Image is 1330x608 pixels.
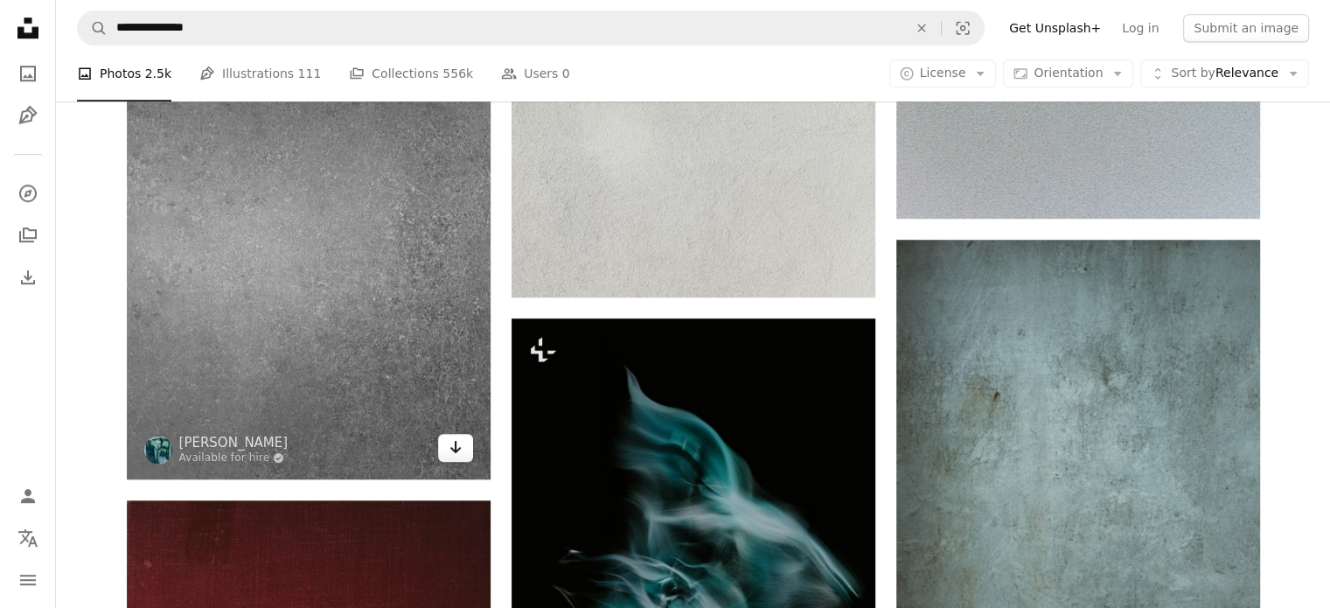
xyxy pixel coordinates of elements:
a: Download History [10,260,45,295]
button: License [889,59,997,87]
button: Search Unsplash [78,11,108,45]
a: Illustrations [10,98,45,133]
span: 0 [562,64,570,83]
span: Orientation [1034,66,1103,80]
a: a blurry photo of a black and white animal [512,583,875,598]
a: Get Unsplash+ [999,14,1111,42]
a: a close up of a white stucco wall [512,168,875,184]
img: a close up of a white stucco wall [512,55,875,297]
a: Users 0 [501,45,570,101]
a: a black and white photo of a wall [896,500,1260,515]
a: Home — Unsplash [10,10,45,49]
span: License [920,66,966,80]
a: Explore [10,176,45,211]
form: Find visuals sitewide [77,10,985,45]
a: Illustrations 111 [199,45,321,101]
span: 111 [298,64,322,83]
a: Log in / Sign up [10,479,45,514]
a: a black and white photo of a concrete wall [127,228,491,244]
button: Sort byRelevance [1140,59,1309,87]
a: Download [438,434,473,462]
a: [PERSON_NAME] [179,434,289,451]
a: Collections [10,218,45,253]
img: Go to Yan Ots's profile [144,436,172,464]
button: Clear [902,11,941,45]
span: 556k [442,64,473,83]
a: Available for hire [179,451,289,465]
span: Relevance [1171,65,1278,82]
span: Sort by [1171,66,1215,80]
a: Log in [1111,14,1169,42]
button: Visual search [942,11,984,45]
button: Language [10,521,45,556]
a: Photos [10,56,45,91]
button: Menu [10,563,45,598]
a: Collections 556k [349,45,473,101]
button: Orientation [1003,59,1133,87]
button: Submit an image [1183,14,1309,42]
